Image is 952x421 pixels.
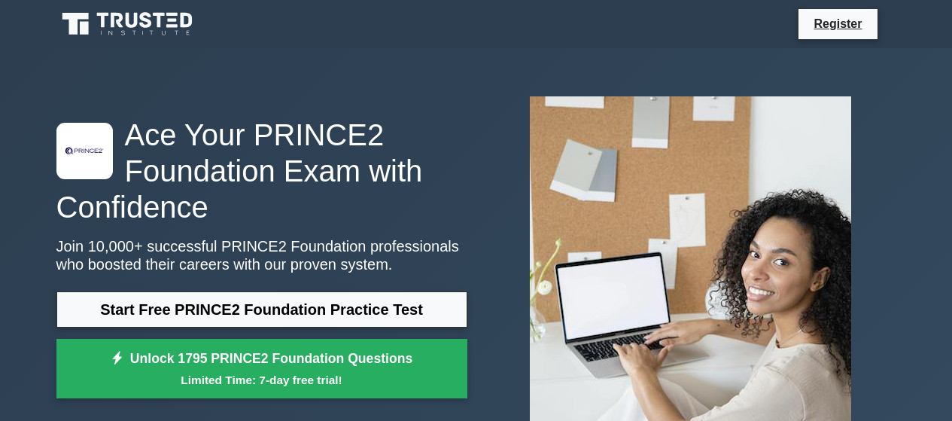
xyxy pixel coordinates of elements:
a: Start Free PRINCE2 Foundation Practice Test [56,291,467,328]
a: Register [804,14,871,33]
small: Limited Time: 7-day free trial! [75,371,449,389]
p: Join 10,000+ successful PRINCE2 Foundation professionals who boosted their careers with our prove... [56,237,467,273]
a: Unlock 1795 PRINCE2 Foundation QuestionsLimited Time: 7-day free trial! [56,339,467,399]
h1: Ace Your PRINCE2 Foundation Exam with Confidence [56,117,467,225]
